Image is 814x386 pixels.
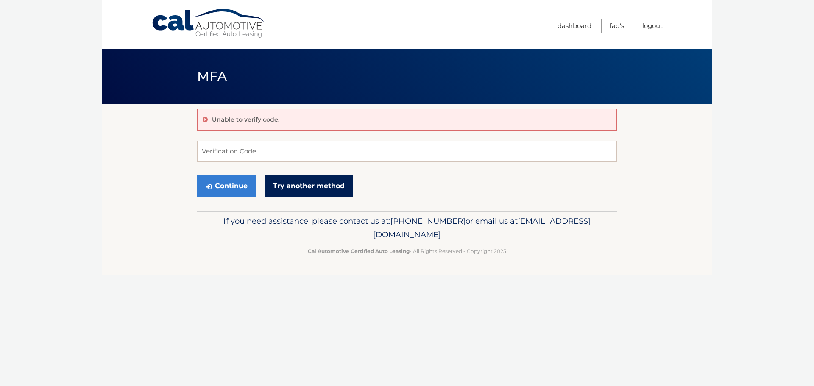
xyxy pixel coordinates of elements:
button: Continue [197,175,256,197]
strong: Cal Automotive Certified Auto Leasing [308,248,410,254]
input: Verification Code [197,141,617,162]
p: - All Rights Reserved - Copyright 2025 [203,247,611,255]
a: FAQ's [610,19,624,33]
p: Unable to verify code. [212,116,279,123]
a: Cal Automotive [151,8,266,39]
span: [EMAIL_ADDRESS][DOMAIN_NAME] [373,216,591,239]
a: Logout [642,19,663,33]
a: Dashboard [558,19,591,33]
span: [PHONE_NUMBER] [390,216,466,226]
span: MFA [197,68,227,84]
p: If you need assistance, please contact us at: or email us at [203,214,611,242]
a: Try another method [265,175,353,197]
